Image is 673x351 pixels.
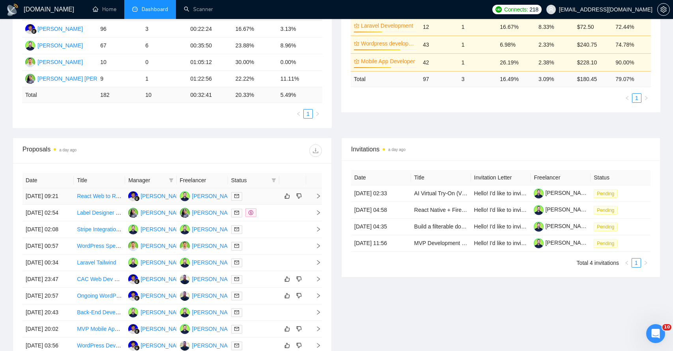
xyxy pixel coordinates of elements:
td: 9 [97,71,142,87]
th: Freelancer [177,173,228,188]
td: MVP Development for Towing Marketplace Platform [411,235,471,252]
button: like [282,324,292,334]
span: Dashboard [142,6,168,13]
a: FR[PERSON_NAME] [128,292,186,298]
td: Label Designer Needed for Bakery Products [74,205,125,221]
button: right [641,258,651,268]
button: dislike [294,324,304,334]
span: mail [234,227,239,232]
a: CAC Web Dev on Wordpress [77,276,149,282]
a: Pending [594,223,621,230]
img: FR [25,24,35,34]
td: 90.00% [612,53,651,71]
span: right [309,276,321,282]
img: AC [128,241,138,251]
a: Laravel Development [361,21,415,30]
a: AP[PERSON_NAME] [180,292,237,298]
a: Ongoing WordPress/Avada Designer for Conversion-Focused Page Improvements [77,292,279,299]
span: Connects: [504,5,528,14]
span: setting [658,6,669,13]
button: like [282,341,292,350]
td: MVP Mobile App Development with Laravel Backend Integration [74,321,125,338]
button: dislike [294,191,304,201]
span: dislike [296,292,302,299]
a: searchScanner [184,6,213,13]
img: c1_CvyS9CxCoSJC3mD3BH92RPhVJClFqPvkRQBDCSy2tztzXYjDvTSff_hzb3jbmjQ [534,189,544,198]
td: 8.33% [535,18,574,36]
img: SK [180,308,190,317]
img: AC [180,241,190,251]
a: Build a filterable donation catalog with Stripe checkout and a JSON webhook payload [414,223,623,230]
div: [PERSON_NAME] [140,242,186,250]
td: 5.49 % [277,87,322,103]
td: 01:22:56 [187,71,232,87]
td: Build a filterable donation catalog with Stripe checkout and a JSON webhook payload [411,219,471,235]
td: 01:05:12 [187,54,232,71]
a: SK[PERSON_NAME] [128,309,186,315]
img: gigradar-bm.png [134,196,140,201]
a: SK[PERSON_NAME] [128,259,186,265]
div: [PERSON_NAME] [140,308,186,317]
div: [PERSON_NAME] [140,341,186,350]
td: 74.78% [612,36,651,53]
img: SK [128,308,138,317]
td: [DATE] 20:02 [22,321,74,338]
li: Total 4 invitations [577,258,619,268]
a: SK[PERSON_NAME] [128,226,186,232]
li: 1 [632,258,641,268]
a: Pending [594,207,621,213]
a: SK[PERSON_NAME] [180,192,237,199]
td: [DATE] 23:47 [22,271,74,288]
div: [PERSON_NAME] [PERSON_NAME] [192,208,284,217]
div: [PERSON_NAME] [192,225,237,234]
span: filter [167,174,175,186]
img: FR [128,324,138,334]
img: FR [128,191,138,201]
td: 26.19% [497,53,535,71]
li: 1 [303,109,313,119]
button: like [282,291,292,300]
span: right [309,260,321,265]
span: filter [270,174,278,186]
span: mail [234,243,239,248]
time: a day ago [388,147,406,152]
img: FR [128,291,138,301]
span: right [315,111,320,116]
a: Laravel Tailwind [77,259,116,266]
span: download [310,147,322,154]
div: [PERSON_NAME] [PERSON_NAME] [140,208,233,217]
img: AP [180,291,190,301]
td: 12 [420,18,458,36]
a: React Web to React Native Conversion for Mobile Apps [77,193,213,199]
div: [PERSON_NAME] [192,242,237,250]
td: [DATE] 04:58 [351,202,411,219]
span: dollar [249,210,253,215]
span: mail [234,194,239,198]
td: 43 [420,36,458,53]
td: $72.50 [574,18,613,36]
div: [PERSON_NAME] [192,192,237,200]
td: 16.67% [497,18,535,36]
a: MVP Mobile App Development with Laravel Backend Integration [77,326,234,332]
span: right [309,326,321,332]
a: AI Virtual Try-On (VTON) / Stable Diffusion Engineer [414,190,542,196]
span: like [284,193,290,199]
a: Pending [594,190,621,196]
td: [DATE] 02:33 [351,185,411,202]
div: [PERSON_NAME] [192,291,237,300]
span: Pending [594,189,617,198]
span: like [284,326,290,332]
button: right [641,93,651,103]
li: Previous Page [294,109,303,119]
img: AP [180,341,190,351]
a: FR[PERSON_NAME] [128,276,186,282]
th: Date [22,173,74,188]
span: crown [354,41,359,46]
a: 1 [632,94,641,102]
td: [DATE] 04:35 [351,219,411,235]
a: SS[PERSON_NAME] [PERSON_NAME] [25,75,130,81]
li: Next Page [641,93,651,103]
time: a day ago [59,148,77,152]
span: mail [234,277,239,281]
img: SS [128,208,138,218]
